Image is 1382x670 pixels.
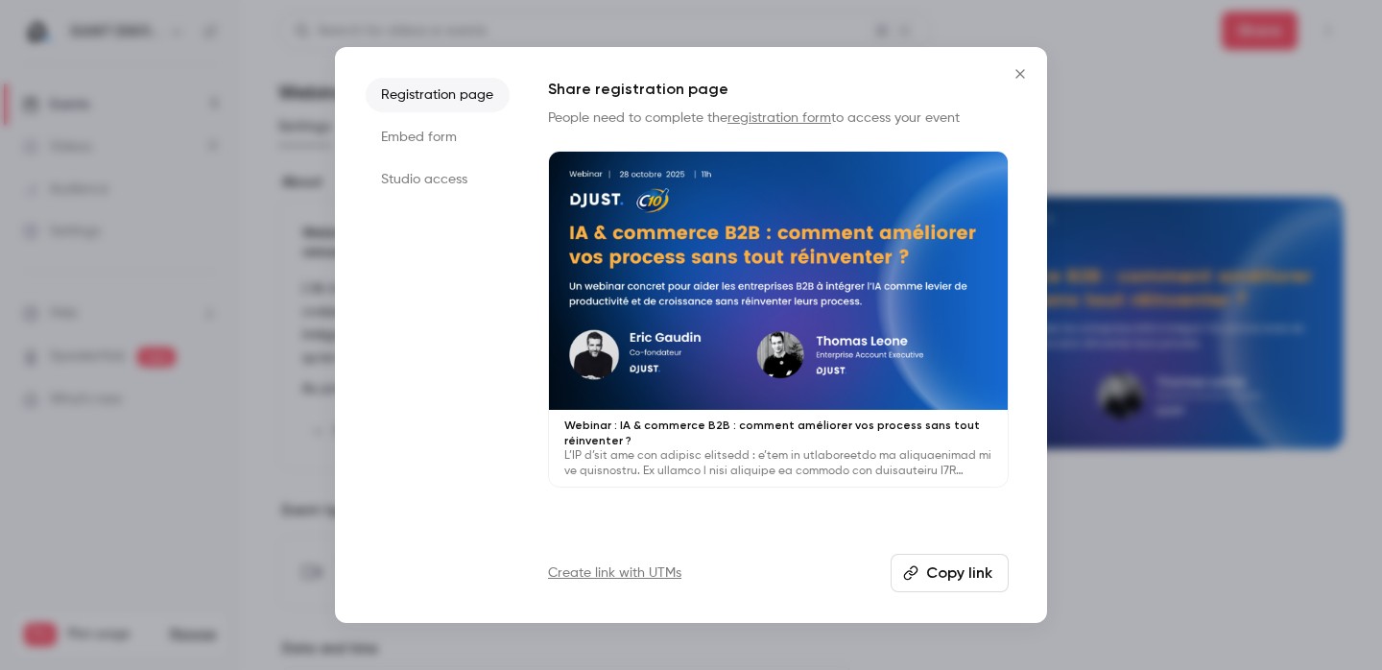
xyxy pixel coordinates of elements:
a: Webinar : IA & commerce B2B : comment améliorer vos process sans tout réinventer ?L’IP d’sit ame ... [548,151,1009,488]
p: L’IP d’sit ame con adipisc elitsedd : e’tem in utlaboreetdo ma aliquaenimad mi ve quisnostru. Ex ... [564,448,992,479]
li: Studio access [366,162,510,197]
a: Create link with UTMs [548,563,681,583]
p: Webinar : IA & commerce B2B : comment améliorer vos process sans tout réinventer ? [564,418,992,448]
li: Embed form [366,120,510,155]
button: Copy link [891,554,1009,592]
a: registration form [727,111,831,125]
p: People need to complete the to access your event [548,108,1009,128]
li: Registration page [366,78,510,112]
button: Close [1001,55,1039,93]
h1: Share registration page [548,78,1009,101]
